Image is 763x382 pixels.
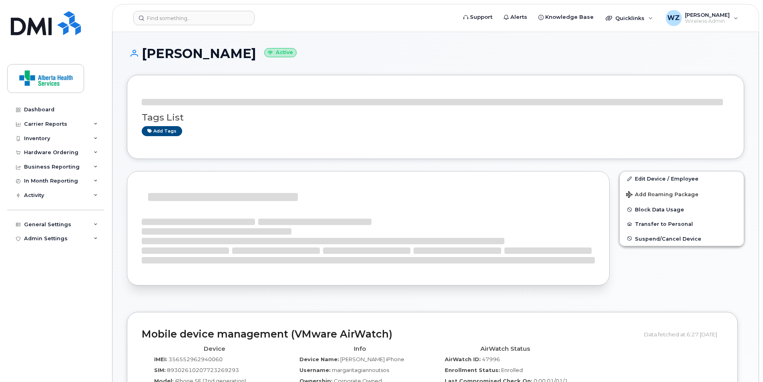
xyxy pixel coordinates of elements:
[127,46,744,60] h1: [PERSON_NAME]
[644,327,723,342] div: Data fetched at 6:27 [DATE]
[154,366,166,374] label: SIM:
[167,367,239,373] span: 89302610207723269293
[340,356,404,362] span: [PERSON_NAME] iPhone
[482,356,500,362] span: 47996
[299,366,331,374] label: Username:
[148,346,281,352] h4: Device
[169,356,223,362] span: 356552962940060
[635,235,701,241] span: Suspend/Cancel Device
[620,171,744,186] a: Edit Device / Employee
[501,367,523,373] span: Enrolled
[620,231,744,246] button: Suspend/Cancel Device
[620,202,744,217] button: Block Data Usage
[293,346,426,352] h4: Info
[142,126,182,136] a: Add tags
[332,367,389,373] span: margaritagiannoutsos
[264,48,297,57] small: Active
[154,356,167,363] label: IMEI:
[626,191,699,199] span: Add Roaming Package
[142,329,638,340] h2: Mobile device management (VMware AirWatch)
[445,366,500,374] label: Enrollment Status:
[438,346,572,352] h4: AirWatch Status
[142,113,729,123] h3: Tags List
[299,356,339,363] label: Device Name:
[620,186,744,202] button: Add Roaming Package
[620,217,744,231] button: Transfer to Personal
[445,356,481,363] label: AirWatch ID:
